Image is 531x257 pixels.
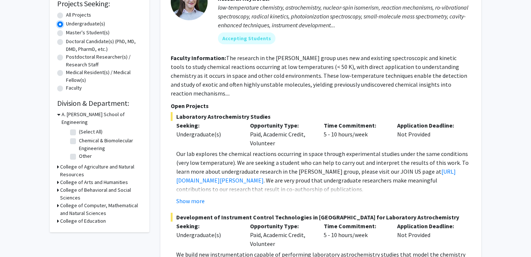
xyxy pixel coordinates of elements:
div: Undergraduate(s) [176,230,239,239]
span: Laboratory Astrochemistry Studies [171,112,471,121]
span: Development of Instrument Control Technologies in [GEOGRAPHIC_DATA] for Laboratory Astrochemistry [171,213,471,222]
h3: College of Agriculture and Natural Resources [60,163,142,178]
div: Paid, Academic Credit, Volunteer [244,121,318,147]
label: Chemical & Biomolecular Engineering [79,137,140,152]
h3: College of Education [60,217,106,225]
label: (Select All) [79,128,103,136]
p: Seeking: [176,222,239,230]
div: 5 - 10 hours/week [318,121,392,147]
p: Application Deadline: [397,121,460,130]
h2: Division & Department: [57,99,142,108]
p: Time Commitment: [324,121,386,130]
label: Postdoctoral Researcher(s) / Research Staff [66,53,142,69]
label: Medical Resident(s) / Medical Fellow(s) [66,69,142,84]
fg-read-more: The research in the [PERSON_NAME] group uses new and existing spectroscopic and kinetic tools to ... [171,54,467,97]
iframe: Chat [6,224,31,251]
h3: College of Arts and Humanities [60,178,128,186]
label: Faculty [66,84,82,92]
div: 5 - 10 hours/week [318,222,392,248]
label: Doctoral Candidate(s) (PhD, MD, DMD, PharmD, etc.) [66,38,142,53]
div: Not Provided [392,222,465,248]
b: Faculty Information: [171,54,226,62]
p: Opportunity Type: [250,121,313,130]
label: Undergraduate(s) [66,20,105,28]
p: Opportunity Type: [250,222,313,230]
div: Not Provided [392,121,465,147]
p: Time Commitment: [324,222,386,230]
div: Undergraduate(s) [176,130,239,139]
p: Application Deadline: [397,222,460,230]
div: low-temperature chemistry, astrochemistry, nuclear-spin isomerism, reaction mechanisms, ro-vibrat... [218,3,471,29]
div: Paid, Academic Credit, Volunteer [244,222,318,248]
mat-chip: Accepting Students [218,32,275,44]
h3: College of Behavioral and Social Sciences [60,186,142,202]
p: Our lab explores the chemical reactions occurring in space through experimental studies under the... [176,149,471,194]
label: Master's Student(s) [66,29,110,37]
h3: A. [PERSON_NAME] School of Engineering [62,111,142,126]
p: Seeking: [176,121,239,130]
button: Show more [176,197,205,205]
label: Other [79,152,92,160]
p: Open Projects [171,101,471,110]
h3: College of Computer, Mathematical and Natural Sciences [60,202,142,217]
label: All Projects [66,11,91,19]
